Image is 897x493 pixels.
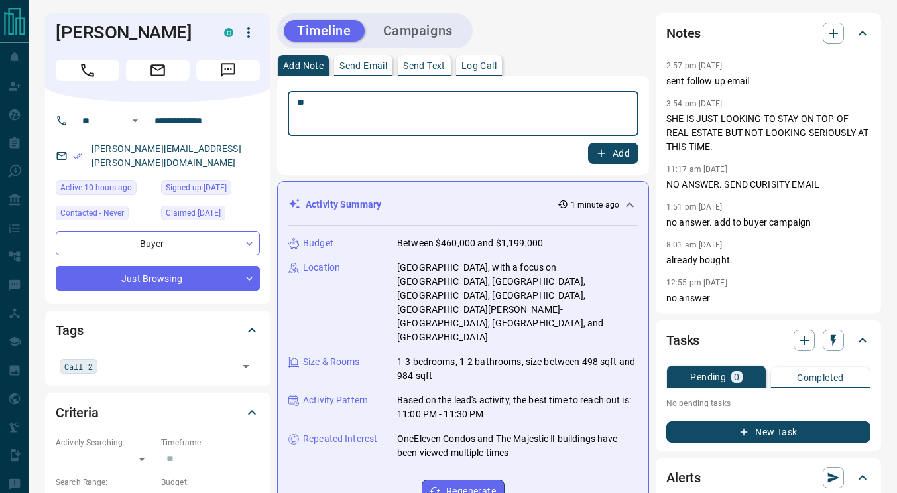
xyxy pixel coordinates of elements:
div: Buyer [56,231,260,255]
div: Just Browsing [56,266,260,291]
p: 3:54 pm [DATE] [666,99,723,108]
h2: Alerts [666,467,701,488]
span: Active 10 hours ago [60,181,132,194]
p: no answer [666,291,870,305]
p: [GEOGRAPHIC_DATA], with a focus on [GEOGRAPHIC_DATA], [GEOGRAPHIC_DATA], [GEOGRAPHIC_DATA], [GEOG... [397,261,638,344]
p: 11:17 am [DATE] [666,165,727,174]
span: Email [126,60,190,81]
h2: Tags [56,320,83,341]
div: Tags [56,315,260,346]
p: Budget: [161,476,260,488]
p: 8:01 am [DATE] [666,240,723,249]
div: Tasks [666,324,870,356]
p: Budget [303,236,333,250]
p: Location [303,261,340,275]
div: Fri Aug 15 2025 [56,180,154,199]
span: Contacted - Never [60,206,124,220]
h2: Tasks [666,330,699,351]
p: 12:55 pm [DATE] [666,278,727,287]
p: Activity Summary [306,198,381,212]
p: no answer. add to buyer campaign [666,216,870,230]
a: [PERSON_NAME][EMAIL_ADDRESS][PERSON_NAME][DOMAIN_NAME] [91,143,241,168]
button: Campaigns [370,20,466,42]
p: 1 minute ago [571,199,619,211]
p: 1:51 pm [DATE] [666,202,723,212]
p: Between $460,000 and $1,199,000 [397,236,543,250]
button: Open [237,357,255,376]
p: Log Call [461,61,497,70]
div: Fri Mar 16 2018 [161,206,260,224]
p: Search Range: [56,476,154,488]
p: sent follow up email [666,74,870,88]
p: 1-3 bedrooms, 1-2 bathrooms, size between 498 sqft and 984 sqft [397,355,638,383]
div: Sun Feb 25 2018 [161,180,260,199]
p: Actively Searching: [56,437,154,449]
span: Message [196,60,260,81]
p: NO ANSWER. SEND CURISITY EMAIL [666,178,870,192]
p: 0 [734,372,739,382]
h2: Notes [666,23,701,44]
div: Notes [666,17,870,49]
button: New Task [666,421,870,443]
div: condos.ca [224,28,233,37]
p: already bought. [666,253,870,267]
p: Send Text [403,61,446,70]
p: Activity Pattern [303,393,368,407]
p: Timeframe: [161,437,260,449]
h2: Criteria [56,402,99,423]
span: Call [56,60,119,81]
p: No pending tasks [666,393,870,413]
p: Completed [797,373,844,382]
button: Open [127,113,143,129]
p: Send Email [339,61,387,70]
button: Add [588,143,638,164]
span: Call 2 [64,360,93,373]
button: Timeline [284,20,365,42]
h1: [PERSON_NAME] [56,22,204,43]
p: Add Note [283,61,324,70]
p: 2:57 pm [DATE] [666,61,723,70]
p: Repeated Interest [303,432,377,446]
div: Criteria [56,397,260,429]
span: Claimed [DATE] [166,206,221,220]
div: Activity Summary1 minute ago [288,192,638,217]
p: SHE IS JUST LOOKING TO STAY ON TOP OF REAL ESTATE BUT NOT LOOKING SERIOUSLY AT THIS TIME. [666,112,870,154]
p: Pending [690,372,726,382]
p: OneEleven Condos and The Majestic Ⅱ buildings have been viewed multiple times [397,432,638,460]
p: Size & Rooms [303,355,360,369]
svg: Email Verified [73,151,82,161]
span: Signed up [DATE] [166,181,227,194]
p: Based on the lead's activity, the best time to reach out is: 11:00 PM - 11:30 PM [397,393,638,421]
